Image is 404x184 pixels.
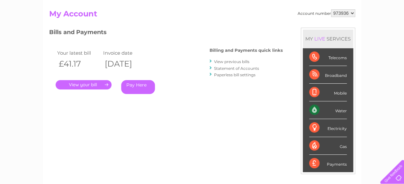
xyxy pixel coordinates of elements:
[121,80,155,94] a: Pay Here
[309,155,347,172] div: Payments
[303,30,353,48] div: MY SERVICES
[383,27,398,32] a: Log out
[348,27,357,32] a: Blog
[309,48,347,66] div: Telecoms
[325,27,344,32] a: Telecoms
[214,59,249,64] a: View previous bills
[309,101,347,119] div: Water
[102,57,148,70] th: [DATE]
[309,119,347,137] div: Electricity
[298,9,355,17] div: Account number
[102,49,148,57] td: Invoice date
[50,4,354,31] div: Clear Business is a trading name of Verastar Limited (registered in [GEOGRAPHIC_DATA] No. 3667643...
[309,84,347,101] div: Mobile
[283,3,327,11] a: 0333 014 3131
[49,9,355,22] h2: My Account
[361,27,377,32] a: Contact
[14,17,47,36] img: logo.png
[56,57,102,70] th: £41.17
[214,66,259,71] a: Statement of Accounts
[307,27,321,32] a: Energy
[309,137,347,155] div: Gas
[291,27,303,32] a: Water
[210,48,283,53] h4: Billing and Payments quick links
[313,36,327,42] div: LIVE
[56,80,112,89] a: .
[56,49,102,57] td: Your latest bill
[214,72,256,77] a: Paperless bill settings
[309,66,347,84] div: Broadband
[49,28,283,39] h3: Bills and Payments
